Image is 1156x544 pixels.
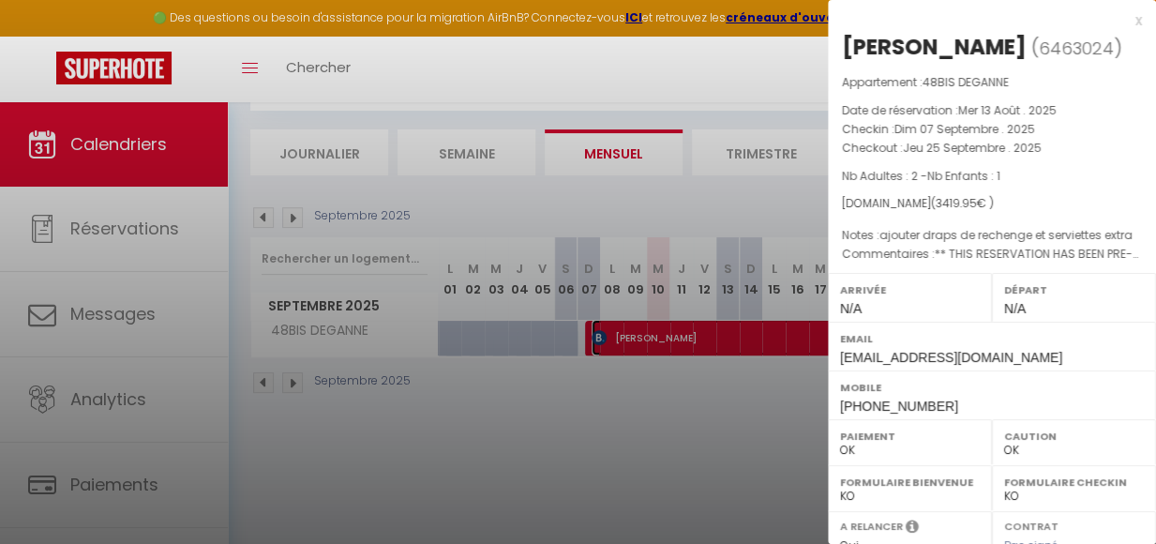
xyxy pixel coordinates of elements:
[840,329,1144,348] label: Email
[842,120,1142,139] p: Checkin :
[840,473,980,491] label: Formulaire Bienvenue
[840,399,958,414] span: [PHONE_NUMBER]
[840,519,903,535] label: A relancer
[927,168,1000,184] span: Nb Enfants : 1
[842,245,1142,264] p: Commentaires :
[879,227,1133,243] span: ajouter draps de rechenge et serviettes extra
[842,195,1142,213] div: [DOMAIN_NAME]
[840,350,1062,365] span: [EMAIL_ADDRESS][DOMAIN_NAME]
[958,102,1057,118] span: Mer 13 Août . 2025
[842,101,1142,120] p: Date de réservation :
[931,195,994,211] span: ( € )
[840,301,862,316] span: N/A
[1004,427,1144,446] label: Caution
[1004,519,1058,531] label: Contrat
[936,195,977,211] span: 3419.95
[842,73,1142,92] p: Appartement :
[842,139,1142,158] p: Checkout :
[923,74,1009,90] span: 48BIS DEGANNE
[840,280,980,299] label: Arrivée
[828,9,1142,32] div: x
[1004,280,1144,299] label: Départ
[894,121,1035,137] span: Dim 07 Septembre . 2025
[1039,37,1114,60] span: 6463024
[840,378,1144,397] label: Mobile
[842,168,1000,184] span: Nb Adultes : 2 -
[906,519,919,539] i: Sélectionner OUI si vous souhaiter envoyer les séquences de messages post-checkout
[1031,35,1122,61] span: ( )
[840,427,980,446] label: Paiement
[15,8,71,64] button: Ouvrir le widget de chat LiveChat
[903,140,1042,156] span: Jeu 25 Septembre . 2025
[842,226,1142,245] p: Notes :
[842,32,1027,62] div: [PERSON_NAME]
[1004,473,1144,491] label: Formulaire Checkin
[1004,301,1026,316] span: N/A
